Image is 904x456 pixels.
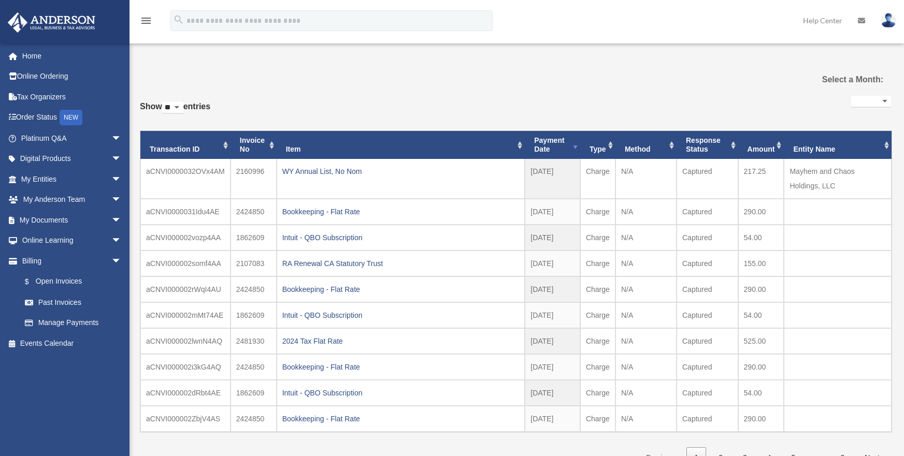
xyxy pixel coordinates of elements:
td: [DATE] [525,225,580,251]
div: NEW [60,110,82,125]
th: Response Status: activate to sort column ascending [677,131,738,159]
td: Captured [677,159,738,199]
td: 2481930 [231,328,277,354]
a: My Documentsarrow_drop_down [7,210,137,230]
a: menu [140,18,152,27]
td: aCNVI000002dRbt4AE [140,380,231,406]
span: $ [31,275,36,288]
td: N/A [615,302,677,328]
td: N/A [615,328,677,354]
td: 217.25 [738,159,784,199]
td: Captured [677,225,738,251]
td: 54.00 [738,380,784,406]
td: [DATE] [525,406,580,432]
td: 2424850 [231,406,277,432]
th: Entity Name: activate to sort column ascending [784,131,892,159]
select: Showentries [162,102,183,114]
a: Online Ordering [7,66,137,87]
td: Charge [580,406,615,432]
td: Captured [677,328,738,354]
td: [DATE] [525,199,580,225]
td: N/A [615,199,677,225]
td: 155.00 [738,251,784,276]
span: arrow_drop_down [111,251,132,272]
th: Type: activate to sort column ascending [580,131,615,159]
td: [DATE] [525,251,580,276]
div: Bookkeeping - Flat Rate [282,411,520,426]
a: Past Invoices [15,292,132,313]
td: N/A [615,406,677,432]
td: Charge [580,276,615,302]
td: Captured [677,354,738,380]
td: aCNVI000002ZbjV4AS [140,406,231,432]
td: N/A [615,354,677,380]
td: 2424850 [231,199,277,225]
div: Intuit - QBO Subscription [282,386,520,400]
td: 2107083 [231,251,277,276]
td: Captured [677,199,738,225]
td: [DATE] [525,380,580,406]
td: 54.00 [738,225,784,251]
td: Mayhem and Chaos Holdings, LLC [784,159,892,199]
td: 1862609 [231,380,277,406]
a: Platinum Q&Aarrow_drop_down [7,128,137,149]
td: aCNVI000002mMt74AE [140,302,231,328]
img: Anderson Advisors Platinum Portal [5,12,98,33]
a: Home [7,46,137,66]
a: Manage Payments [15,313,137,333]
td: Captured [677,251,738,276]
div: 2024 Tax Flat Rate [282,334,520,348]
a: Billingarrow_drop_down [7,251,137,271]
div: WY Annual List, No Nom [282,164,520,179]
label: Select a Month: [773,72,883,87]
td: Captured [677,276,738,302]
th: Transaction ID: activate to sort column ascending [140,131,231,159]
td: aCNVI0000031Idu4AE [140,199,231,225]
a: Events Calendar [7,333,137,354]
div: RA Renewal CA Statutory Trust [282,256,520,271]
td: 1862609 [231,225,277,251]
a: $Open Invoices [15,271,137,292]
td: Charge [580,225,615,251]
td: Captured [677,302,738,328]
td: N/A [615,276,677,302]
i: search [173,14,184,25]
div: Intuit - QBO Subscription [282,230,520,245]
td: N/A [615,225,677,251]
td: Charge [580,251,615,276]
td: 2160996 [231,159,277,199]
a: My Anderson Teamarrow_drop_down [7,189,137,210]
td: aCNVI000002somf4AA [140,251,231,276]
th: Method: activate to sort column ascending [615,131,677,159]
span: arrow_drop_down [111,210,132,231]
div: Intuit - QBO Subscription [282,308,520,322]
th: Item: activate to sort column ascending [277,131,525,159]
td: 2424850 [231,276,277,302]
td: [DATE] [525,276,580,302]
td: [DATE] [525,159,580,199]
td: [DATE] [525,302,580,328]
td: 290.00 [738,406,784,432]
td: Charge [580,380,615,406]
td: 1862609 [231,302,277,328]
td: Charge [580,328,615,354]
td: Charge [580,302,615,328]
a: Order StatusNEW [7,107,137,128]
th: Payment Date: activate to sort column ascending [525,131,580,159]
td: aCNVI000002rWqI4AU [140,276,231,302]
td: 525.00 [738,328,784,354]
td: Charge [580,159,615,199]
span: arrow_drop_down [111,230,132,252]
div: Bookkeeping - Flat Rate [282,204,520,219]
td: aCNVI000002vozp4AA [140,225,231,251]
td: 290.00 [738,199,784,225]
td: aCNVI0000032OVx4AM [140,159,231,199]
td: N/A [615,251,677,276]
div: Bookkeeping - Flat Rate [282,282,520,297]
span: arrow_drop_down [111,128,132,149]
td: N/A [615,380,677,406]
th: Invoice No: activate to sort column ascending [231,131,277,159]
td: N/A [615,159,677,199]
td: Charge [580,354,615,380]
td: [DATE] [525,328,580,354]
